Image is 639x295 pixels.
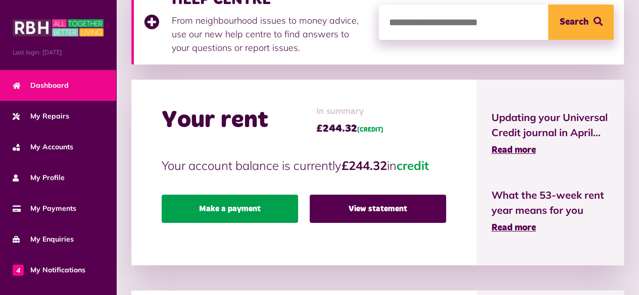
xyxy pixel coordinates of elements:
a: Make a payment [162,195,298,223]
a: What the 53-week rent year means for you Read more [491,188,609,235]
span: My Notifications [13,265,85,275]
a: Updating your Universal Credit journal in April... Read more [491,110,609,157]
span: Dashboard [13,80,69,91]
span: £244.32 [316,121,383,136]
span: credit [397,158,429,173]
h2: Your rent [162,106,268,135]
span: My Accounts [13,142,73,152]
p: Your account balance is currently in [162,156,446,174]
span: In summary [316,105,383,119]
span: Read more [491,146,536,155]
img: MyRBH [13,18,104,38]
span: My Repairs [13,111,69,122]
span: Last login: [DATE] [13,48,104,57]
strong: £244.32 [341,158,387,173]
span: 4 [13,264,24,275]
p: From neighbourhood issues to money advice, use our new help centre to find answers to your questi... [172,14,369,54]
span: My Profile [13,172,65,183]
a: View statement [310,195,446,223]
span: What the 53-week rent year means for you [491,188,609,218]
span: Read more [491,223,536,232]
span: Updating your Universal Credit journal in April... [491,110,609,140]
span: (CREDIT) [357,127,383,133]
span: My Payments [13,203,76,214]
button: Search [548,5,614,40]
span: Search [560,5,588,40]
span: My Enquiries [13,234,74,245]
